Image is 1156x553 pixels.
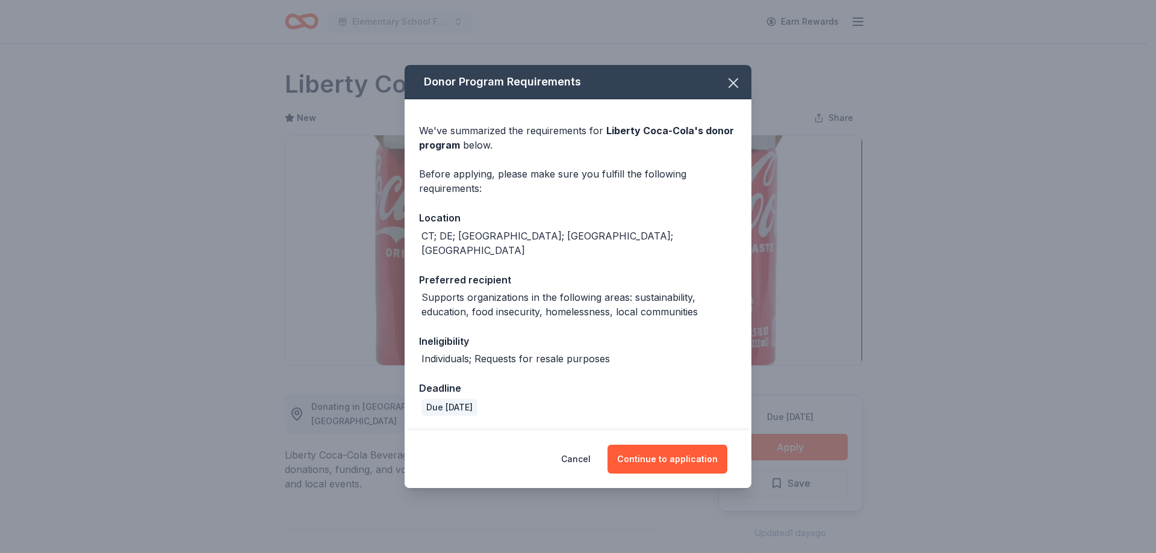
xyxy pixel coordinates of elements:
[405,65,751,99] div: Donor Program Requirements
[419,210,737,226] div: Location
[419,272,737,288] div: Preferred recipient
[419,333,737,349] div: Ineligibility
[421,229,737,258] div: CT; DE; [GEOGRAPHIC_DATA]; [GEOGRAPHIC_DATA]; [GEOGRAPHIC_DATA]
[419,380,737,396] div: Deadline
[561,445,591,474] button: Cancel
[608,445,727,474] button: Continue to application
[421,351,610,366] div: Individuals; Requests for resale purposes
[421,399,477,416] div: Due [DATE]
[419,167,737,196] div: Before applying, please make sure you fulfill the following requirements:
[419,123,737,152] div: We've summarized the requirements for below.
[421,290,737,319] div: Supports organizations in the following areas: sustainability, education, food insecurity, homele...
